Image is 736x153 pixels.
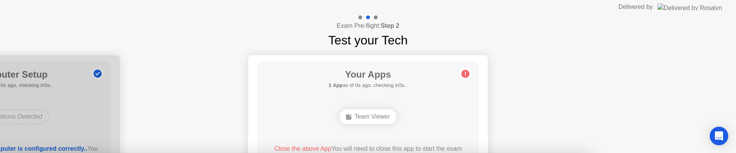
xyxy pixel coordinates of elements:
b: Step 2 [381,22,399,29]
div: Team Viewer [340,109,396,124]
img: Delivered by Rosalyn [658,3,722,10]
h5: as of 0s ago, checking in5s.. [329,82,407,89]
div: Open Intercom Messenger [710,127,728,145]
span: Close the above App [274,145,331,152]
h1: Test your Tech [328,31,408,49]
h4: Exam Pre-flight: [337,21,399,31]
b: 1 App [329,82,342,88]
div: Delivered by [618,2,653,12]
h1: Your Apps [329,68,407,82]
